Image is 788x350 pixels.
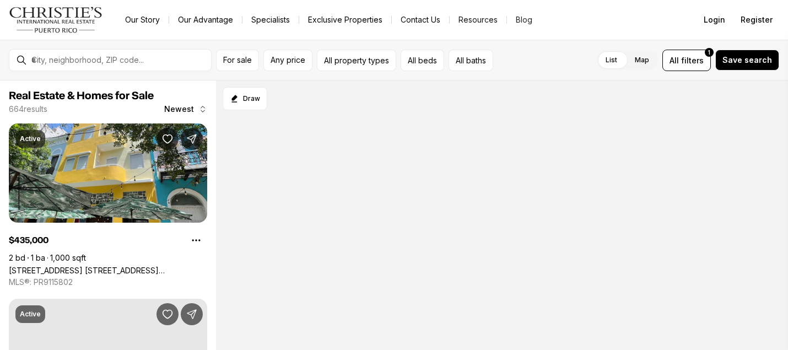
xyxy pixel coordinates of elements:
[662,50,711,71] button: Allfilters1
[20,134,41,143] p: Active
[392,12,449,28] button: Contact Us
[169,12,242,28] a: Our Advantage
[697,9,732,31] button: Login
[9,90,154,101] span: Real Estate & Homes for Sale
[164,105,194,114] span: Newest
[181,303,203,325] button: Share Property
[216,50,259,71] button: For sale
[116,12,169,28] a: Our Story
[597,50,626,70] label: List
[670,55,679,66] span: All
[507,12,541,28] a: Blog
[223,87,267,110] button: Start drawing
[708,48,710,57] span: 1
[449,50,493,71] button: All baths
[156,303,179,325] button: Save Property: 1520 ASHFORD AVE. #4
[741,15,773,24] span: Register
[223,56,252,64] span: For sale
[242,12,299,28] a: Specialists
[299,12,391,28] a: Exclusive Properties
[626,50,658,70] label: Map
[401,50,444,71] button: All beds
[317,50,396,71] button: All property types
[450,12,506,28] a: Resources
[20,310,41,319] p: Active
[9,266,207,275] a: 307 Tetuan St. COND. SOLARIA #302, SAN JUAN PR, 00901
[9,105,47,114] p: 664 results
[704,15,725,24] span: Login
[9,7,103,33] img: logo
[681,55,704,66] span: filters
[263,50,312,71] button: Any price
[156,128,179,150] button: Save Property: 307 Tetuan St. COND. SOLARIA #302
[722,56,772,64] span: Save search
[734,9,779,31] button: Register
[181,128,203,150] button: Share Property
[185,229,207,251] button: Property options
[158,98,214,120] button: Newest
[715,50,779,71] button: Save search
[271,56,305,64] span: Any price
